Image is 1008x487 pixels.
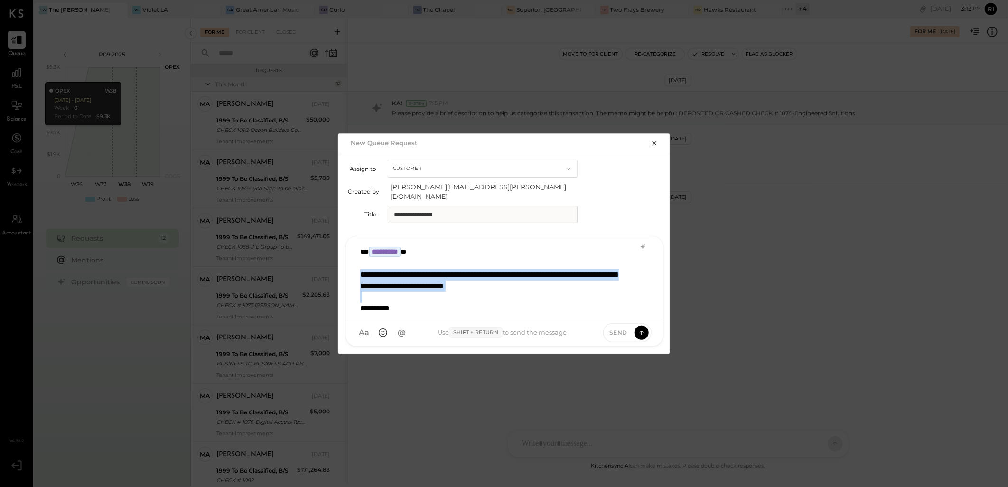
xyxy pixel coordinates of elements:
[351,139,418,147] h2: New Queue Request
[348,188,379,195] label: Created by
[388,160,578,178] button: Customer
[364,328,369,337] span: a
[391,182,580,201] span: [PERSON_NAME][EMAIL_ADDRESS][PERSON_NAME][DOMAIN_NAME]
[449,327,503,338] span: Shift + Return
[398,328,406,337] span: @
[355,324,373,341] button: Aa
[411,327,594,338] div: Use to send the message
[393,324,411,341] button: @
[348,211,376,218] label: Title
[609,328,627,337] span: Send
[348,165,376,172] label: Assign to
